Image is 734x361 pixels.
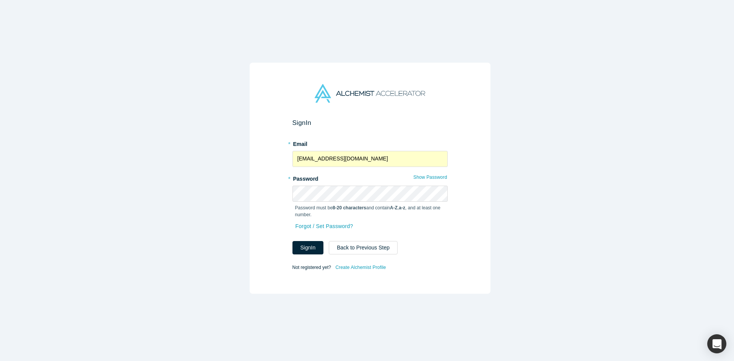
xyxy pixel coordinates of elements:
[292,172,448,183] label: Password
[390,205,398,210] strong: A-Z
[335,262,386,272] a: Create Alchemist Profile
[292,264,331,270] span: Not registered yet?
[413,172,447,182] button: Show Password
[295,204,445,218] p: Password must be and contain , , and at least one number.
[329,241,398,254] button: Back to Previous Step
[292,138,448,148] label: Email
[295,220,354,233] a: Forgot / Set Password?
[399,205,405,210] strong: a-z
[315,84,425,103] img: Alchemist Accelerator Logo
[292,119,448,127] h2: Sign In
[333,205,366,210] strong: 8-20 characters
[292,241,324,254] button: SignIn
